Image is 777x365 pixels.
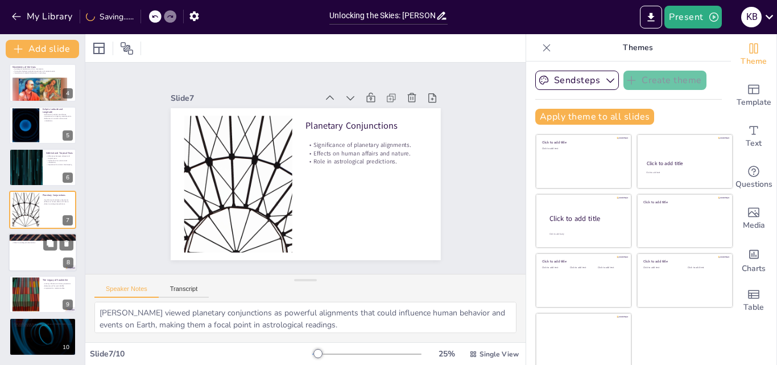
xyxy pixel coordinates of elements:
div: 10 [59,342,73,352]
div: 9 [63,300,73,310]
span: Template [737,96,771,109]
p: Importance for mapping celestial events. [43,115,73,117]
button: Transcript [159,285,209,298]
div: Add images, graphics, shapes or video [731,198,776,239]
p: Role in astrological predictions. [305,157,427,166]
p: Ecliptic Latitude and Longitude [43,108,73,114]
p: Differences between sidereal and tropical years. [46,155,73,159]
div: Click to add text [646,171,722,174]
p: Significance of planetary alignments. [43,199,73,201]
div: Add a table [731,280,776,321]
p: Movements of the Stars [13,65,73,69]
p: Planetary Conjunctions [43,194,73,197]
div: 5 [9,106,76,144]
div: Click to add text [542,147,623,150]
p: Lasting influence on future generations. [43,283,73,285]
button: My Library [9,7,77,26]
div: Layout [90,39,108,58]
div: Add text boxes [731,116,776,157]
button: Sendsteps [535,71,619,90]
div: 6 [9,149,76,186]
div: 4 [9,64,76,101]
p: Role in astrological calculations. [12,241,73,244]
div: Slide 7 / 10 [90,348,312,359]
div: 9 [9,276,76,313]
button: Add slide [6,40,79,58]
p: Relevance in ancient astronomical calculations. [43,117,73,121]
div: Click to add body [549,233,621,236]
p: Implications for astronomical calculations. [46,159,73,163]
span: Charts [742,263,766,275]
div: Click to add title [542,259,623,264]
button: k b [741,6,762,28]
button: Duplicate Slide [43,236,57,250]
div: Add charts and graphs [731,239,776,280]
div: Add ready made slides [731,75,776,116]
div: Click to add text [542,266,568,269]
span: Text [746,137,762,150]
div: k b [741,7,762,27]
div: Saving...... [86,11,134,22]
div: 25 % [433,348,460,359]
div: Click to add title [549,214,622,224]
div: Click to add title [542,140,623,145]
div: Slide 7 [171,93,318,104]
p: Summarize the key points discussed about lunar phases and [PERSON_NAME]'s insights into ancient I... [13,322,73,326]
button: Delete Slide [60,236,73,250]
div: Click to add title [643,199,725,204]
span: Media [743,219,765,232]
div: 10 [9,318,76,355]
textarea: [PERSON_NAME] viewed planetary conjunctions as powerful alignments that could influence human beh... [94,302,516,333]
p: Importance for ancient timekeeping. [46,163,73,166]
p: Significance of planetary alignments. [305,141,427,149]
p: Astrological implications of star movements. [13,68,73,71]
p: The Legacy of Varahmihir [43,278,73,282]
p: Effects on human affairs and nature. [305,149,427,158]
p: Themes [556,34,720,61]
p: Inspiration for modern studies. [43,287,73,289]
p: Importance of planetary aspects in astrology. [12,237,73,240]
div: 8 [9,233,77,272]
span: Position [120,42,134,55]
p: Conclusion [13,319,73,323]
button: Export to PowerPoint [640,6,662,28]
div: 5 [63,130,73,141]
p: Connection between celestial movements and societal events. [13,70,73,72]
span: Theme [741,55,767,68]
div: 8 [63,257,73,268]
button: Apply theme to all slides [535,109,654,125]
span: Single View [480,350,519,359]
div: Change the overall theme [731,34,776,75]
div: 7 [63,215,73,225]
p: Definition of ecliptic coordinates. [43,113,73,116]
span: Table [743,301,764,314]
button: Speaker Notes [94,285,159,298]
p: Aspects of Planets [12,235,73,238]
p: Relevance of his work [DATE]. [43,285,73,287]
div: 4 [63,88,73,99]
div: 6 [63,173,73,183]
div: Click to add text [688,266,724,269]
p: Influence on individual destinies. [12,239,73,241]
div: Click to add title [647,160,722,167]
div: Click to add title [643,259,725,264]
div: Click to add text [598,266,623,269]
input: Insert title [329,7,436,24]
button: Create theme [623,71,706,90]
p: Planetary Conjunctions [305,119,427,132]
p: Role in astrological predictions. [43,203,73,206]
button: Present [664,6,721,28]
p: Effects on human affairs and nature. [43,201,73,203]
div: Click to add text [570,266,596,269]
p: Sidereal and Tropical Years [46,151,73,155]
span: Questions [735,178,772,191]
div: Get real-time input from your audience [731,157,776,198]
div: 7 [9,191,76,228]
div: Click to add text [643,266,679,269]
p: Importance of celestial observation in astrology. [13,72,73,75]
